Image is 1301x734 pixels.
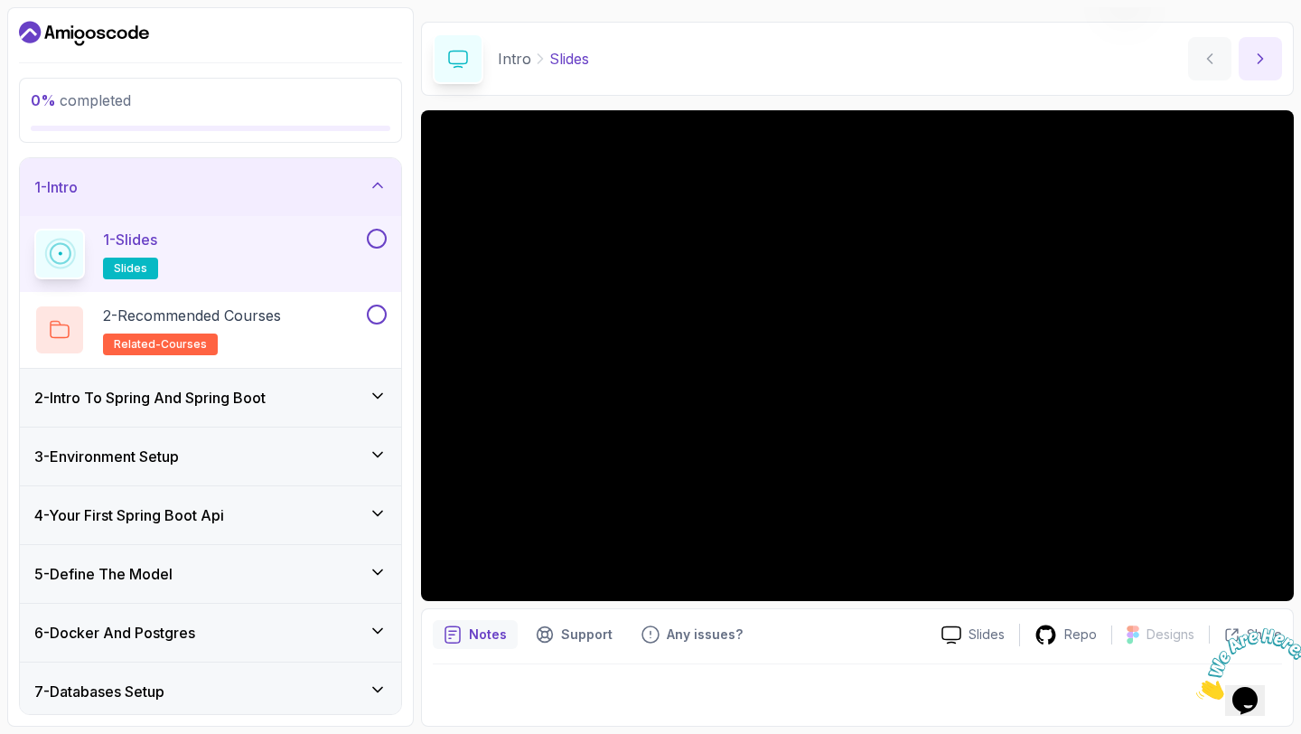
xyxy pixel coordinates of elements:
img: Chat attention grabber [7,7,119,79]
h3: 5 - Define The Model [34,563,173,585]
h3: 3 - Environment Setup [34,446,179,467]
button: 6-Docker And Postgres [20,604,401,662]
button: 1-Slidesslides [34,229,387,279]
p: Intro [498,48,531,70]
h3: 2 - Intro To Spring And Spring Boot [34,387,266,409]
button: 7-Databases Setup [20,663,401,720]
button: 1-Intro [20,158,401,216]
h3: 1 - Intro [34,176,78,198]
p: Designs [1147,626,1194,644]
button: 3-Environment Setup [20,428,401,485]
span: 0 % [31,91,56,109]
iframe: chat widget [1189,621,1301,707]
button: previous content [1188,37,1231,80]
button: 2-Recommended Coursesrelated-courses [34,305,387,355]
p: Support [561,626,613,644]
a: Dashboard [19,19,149,48]
button: 4-Your First Spring Boot Api [20,486,401,544]
span: related-courses [114,337,207,352]
span: slides [114,261,147,276]
p: Slides [969,626,1005,644]
button: next content [1239,37,1282,80]
button: 5-Define The Model [20,545,401,603]
a: Repo [1020,624,1111,646]
button: Feedback button [631,620,753,649]
p: Repo [1064,626,1097,644]
button: Support button [525,620,623,649]
h3: 6 - Docker And Postgres [34,622,195,644]
h3: 7 - Databases Setup [34,681,164,702]
a: Slides [927,626,1019,645]
p: 1 - Slides [103,229,157,250]
span: completed [31,91,131,109]
p: Slides [549,48,589,70]
button: notes button [433,620,518,649]
p: Notes [469,626,507,644]
p: 2 - Recommended Courses [103,305,281,326]
h3: 4 - Your First Spring Boot Api [34,504,224,526]
p: Any issues? [667,626,743,644]
button: 2-Intro To Spring And Spring Boot [20,369,401,427]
